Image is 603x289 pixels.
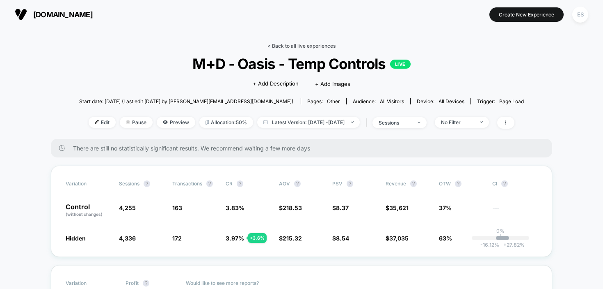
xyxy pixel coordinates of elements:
p: Control [66,203,111,217]
span: PSV [332,180,343,187]
span: Revenue [386,180,406,187]
p: Would like to see more reports? [186,280,538,286]
span: 3.97 % [226,235,244,242]
img: rebalance [206,120,209,125]
span: Preview [157,117,195,128]
span: $ [279,204,302,211]
button: ? [455,180,461,187]
span: 4,255 [119,204,136,211]
button: ? [143,280,149,287]
span: Profit [126,280,139,286]
span: all devices [439,98,464,104]
button: Create New Experience [489,7,564,22]
span: There are still no statistically significant results. We recommend waiting a few more days [73,145,536,152]
span: Latest Version: [DATE] - [DATE] [257,117,360,128]
span: --- [492,206,537,217]
span: Edit [89,117,116,128]
div: No Filter [441,119,474,125]
span: M+D - Oasis - Temp Controls [101,55,501,72]
span: other [327,98,340,104]
span: All Visitors [380,98,404,104]
a: < Back to all live experiences [267,43,336,49]
span: CR [226,180,233,187]
div: Trigger: [477,98,524,104]
span: 35,621 [389,204,409,211]
span: 8.37 [336,204,349,211]
button: ? [347,180,353,187]
button: ? [144,180,150,187]
div: Audience: [353,98,404,104]
span: 4,336 [119,235,136,242]
button: ? [294,180,301,187]
span: Allocation: 50% [199,117,253,128]
button: ? [237,180,243,187]
span: 215.32 [283,235,302,242]
span: + Add Images [315,81,350,87]
span: 63% [439,235,452,242]
div: + 3.6 % [248,233,267,243]
span: Variation [66,180,111,187]
span: 37,035 [389,235,409,242]
span: Pause [120,117,153,128]
button: ? [206,180,213,187]
span: Variation [66,280,111,287]
p: | [500,234,501,240]
img: end [126,120,130,124]
img: end [480,121,483,123]
span: + [503,242,507,248]
span: [DOMAIN_NAME] [33,10,93,19]
div: ES [572,7,588,23]
div: Pages: [307,98,340,104]
span: 8.54 [336,235,349,242]
img: Visually logo [15,8,27,21]
img: end [351,121,354,123]
span: 163 [172,204,182,211]
p: 0% [496,228,505,234]
span: 172 [172,235,182,242]
span: -16.12 % [480,242,499,248]
span: OTW [439,180,484,187]
button: [DOMAIN_NAME] [12,8,95,21]
span: (without changes) [66,212,103,217]
span: Page Load [499,98,524,104]
span: $ [332,235,349,242]
span: 27.82 % [499,242,525,248]
span: Transactions [172,180,202,187]
div: sessions [379,120,411,126]
span: Device: [410,98,471,104]
span: $ [386,204,409,211]
span: 37% [439,204,452,211]
span: Hidden [66,235,86,242]
span: 218.53 [283,204,302,211]
span: + Add Description [253,80,299,88]
p: LIVE [390,60,411,69]
span: Sessions [119,180,139,187]
img: calendar [263,120,268,124]
img: end [418,122,420,123]
button: ? [410,180,417,187]
span: AOV [279,180,290,187]
span: $ [332,204,349,211]
span: $ [386,235,409,242]
span: 3.83 % [226,204,244,211]
img: edit [95,120,99,124]
span: | [364,117,372,129]
span: Start date: [DATE] (Last edit [DATE] by [PERSON_NAME][EMAIL_ADDRESS][DOMAIN_NAME]) [79,98,293,104]
span: CI [492,180,537,187]
button: ? [501,180,508,187]
button: ES [570,6,591,23]
span: $ [279,235,302,242]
